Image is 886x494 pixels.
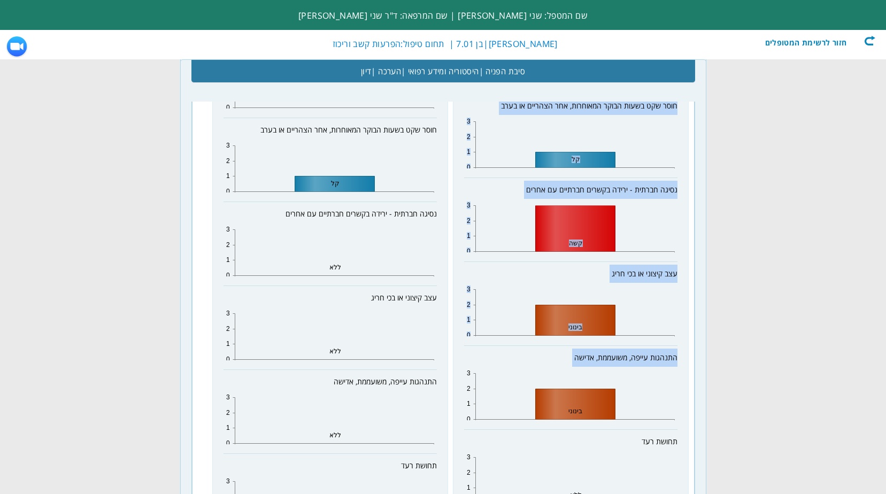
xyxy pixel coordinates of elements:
span: דיון [361,60,372,82]
span: התנהגות עייפה, משועממת, אדישה [574,352,677,362]
span: הערכה | [371,60,401,82]
span: התנהגות עייפה, משועממת, אדישה [334,376,437,387]
text: 2 [226,241,230,249]
text: 2 [467,385,471,392]
text: 2 [467,469,471,476]
text: 0 [226,356,230,363]
text: 0 [467,415,471,423]
text: 0 [226,188,230,195]
u: בדיקות בזמן ההיריון: [432,129,489,139]
img: ZoomMeetingIcon.png [5,35,28,58]
text: 1 [226,257,230,264]
div: חזור לרשימת המטופלים [752,35,875,46]
text: 3 [226,393,230,401]
text: 1 [226,424,230,432]
text: 1 [467,233,471,240]
text: 2 [467,217,471,225]
text: 1 [226,173,230,180]
text: 2 [467,301,471,308]
span: סיבת הפניה | [479,60,526,82]
text: 3 [226,142,230,149]
text: 3 [226,310,230,317]
span: חוסר שקט בשעות הבוקר המאוחרות, אחר הצהריים או בערב [501,101,677,111]
label: הפרעות קשב וריכוז [333,38,401,50]
text: 1 [467,317,471,324]
u: משקל לידה: [453,190,489,200]
text: קל [331,180,340,187]
text: 3 [226,226,230,233]
text: 0 [467,248,471,255]
text: קל [572,156,580,163]
text: ללא [329,264,341,271]
span: | תחום טיפול: [330,38,454,50]
text: ללא [329,348,341,355]
div: | [223,35,558,52]
text: 3 [467,118,471,125]
text: קשה [569,240,583,247]
text: 3 [467,202,471,209]
span: עצב קיצוני או בכי חריג [371,292,437,303]
text: 3 [467,453,471,461]
span: חוסר שקט בשעות הבוקר המאוחרות, אחר הצהריים או בערב [260,125,437,135]
text: 0 [226,439,230,447]
u: מהלך ההיריון [451,27,489,37]
text: 1 [467,400,471,408]
span: [PERSON_NAME] [489,38,558,50]
span: נסיגה חברתית - ירידה בקשרים חברתיים עם אחרים [286,209,437,219]
span: שם המטפל: שני [PERSON_NAME] | שם המרפאה: ד"ר שני [PERSON_NAME] [298,10,588,21]
label: בן 7.01 [456,38,483,50]
text: 3 [467,369,471,377]
text: 2 [226,409,230,416]
text: 2 [467,133,471,141]
text: 0 [226,104,230,111]
text: 3 [226,477,230,485]
text: 0 [467,331,471,339]
span: עצב קיצוני או בכי חריג [612,268,677,279]
u: היריון ולידה [457,4,489,14]
text: בינוני [568,323,582,331]
text: ללא [329,431,341,439]
text: 0 [226,272,230,279]
text: בינוני [568,407,582,415]
text: 1 [226,341,230,348]
span: נסיגה חברתית - ירידה בקשרים חברתיים עם אחרים [526,184,677,195]
text: 1 [467,484,471,492]
text: 1 [467,149,471,156]
span: תחושת רעד [642,436,677,446]
text: 2 [226,325,230,333]
text: 3 [467,285,471,293]
text: 0 [467,164,471,171]
text: 2 [226,157,230,165]
span: היסטוריה ומידע רפואי | [401,60,479,82]
span: תחושת רעד [401,460,437,470]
